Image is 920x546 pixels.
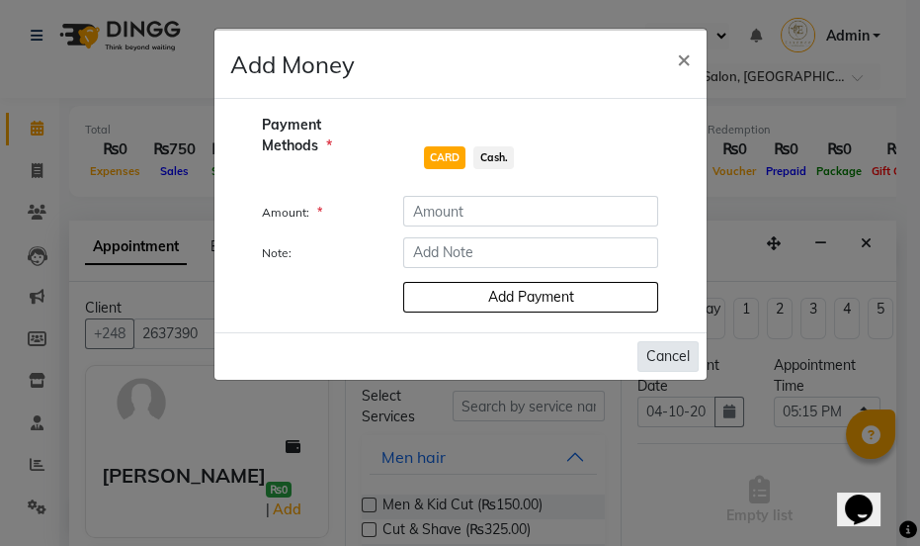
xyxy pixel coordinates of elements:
input: Add Note [403,237,658,268]
label: Note: [247,244,389,262]
span: Cash. [473,146,514,169]
span: × [677,44,691,73]
span: CARD [424,146,466,169]
button: Cancel [637,341,699,372]
button: Close [661,31,707,86]
span: Payment Methods [262,115,339,156]
h4: Add Money [230,46,355,82]
iframe: chat widget [837,467,900,526]
label: Amount: [247,204,389,222]
input: Amount [403,196,658,227]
